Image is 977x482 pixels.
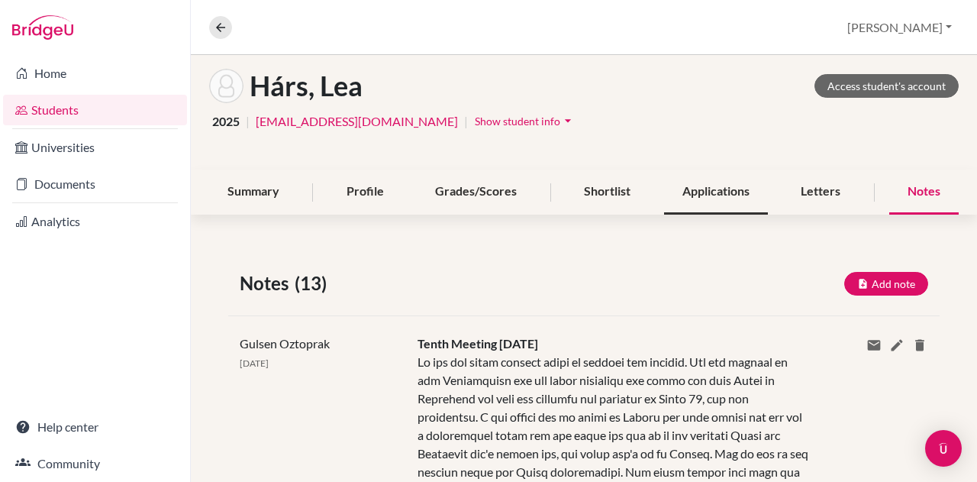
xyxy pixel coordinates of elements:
[240,336,330,351] span: Gulsen Oztoprak
[209,69,243,103] img: Lea Hárs's avatar
[3,169,187,199] a: Documents
[3,412,187,442] a: Help center
[3,95,187,125] a: Students
[3,448,187,479] a: Community
[250,70,363,102] h1: Hárs, Lea
[475,115,560,128] span: Show student info
[782,170,859,215] div: Letters
[925,430,962,467] div: Open Intercom Messenger
[814,74,959,98] a: Access student's account
[664,170,768,215] div: Applications
[560,113,576,128] i: arrow_drop_down
[844,272,928,296] button: Add note
[240,270,295,297] span: Notes
[328,170,402,215] div: Profile
[209,170,298,215] div: Summary
[474,109,576,133] button: Show student infoarrow_drop_down
[417,170,535,215] div: Grades/Scores
[3,132,187,163] a: Universities
[212,112,240,131] span: 2025
[12,15,73,40] img: Bridge-U
[889,170,959,215] div: Notes
[3,206,187,237] a: Analytics
[418,336,538,351] span: Tenth Meeting [DATE]
[256,112,458,131] a: [EMAIL_ADDRESS][DOMAIN_NAME]
[295,270,333,297] span: (13)
[464,112,468,131] span: |
[240,357,269,369] span: [DATE]
[840,13,959,42] button: [PERSON_NAME]
[566,170,649,215] div: Shortlist
[3,58,187,89] a: Home
[246,112,250,131] span: |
